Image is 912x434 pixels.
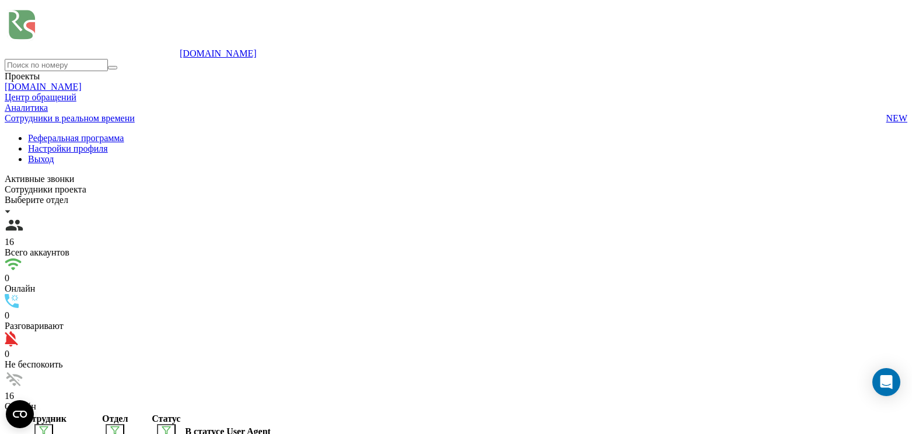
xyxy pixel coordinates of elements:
div: Сотрудник [6,414,81,424]
img: Ringostat logo [5,5,180,57]
a: Реферальная программа [28,133,124,143]
a: [DOMAIN_NAME] [180,48,257,58]
div: Сотрудники проекта [5,184,907,195]
div: Проекты [5,71,907,82]
div: 0 [5,310,907,321]
div: Разговаривают [5,321,907,331]
a: [DOMAIN_NAME] [5,82,82,92]
div: Выберите отдел [5,195,907,205]
div: 0 [5,273,907,283]
div: Не беспокоить [5,359,907,370]
div: Онлайн [5,283,907,294]
a: Аналитика [5,103,48,113]
div: 0 [5,349,907,359]
div: Статус [149,414,183,424]
a: Сотрудники в реальном времениNEW [5,113,907,124]
div: 16 [5,237,907,247]
a: Выход [28,154,54,164]
div: Отдел [83,414,147,424]
a: Настройки профиля [28,143,108,153]
div: Всего аккаунтов [5,247,907,258]
a: Центр обращений [5,92,76,102]
div: 16 [5,391,907,401]
div: Офлайн [5,401,907,412]
span: Сотрудники в реальном времени [5,113,135,124]
div: Активные звонки [5,174,907,184]
input: Поиск по номеру [5,59,108,71]
button: Open CMP widget [6,400,34,428]
span: NEW [886,113,907,124]
div: Open Intercom Messenger [872,368,900,396]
